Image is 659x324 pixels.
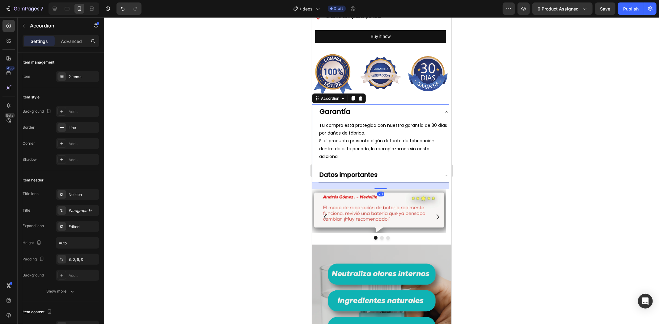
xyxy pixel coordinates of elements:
div: 8, 0, 8, 0 [69,257,98,262]
p: Accordion [30,22,82,29]
div: Show more [47,288,75,294]
div: Title icon [23,191,39,197]
div: Corner [23,141,35,146]
div: Add... [69,109,98,114]
div: No icon [69,192,98,197]
span: / [300,6,302,12]
div: Item [23,74,30,79]
button: 7 [2,2,46,15]
p: 7 [40,5,43,12]
span: deos [303,6,313,12]
button: Show more [23,286,99,297]
button: Save [595,2,615,15]
div: Publish [623,6,639,12]
div: Line [69,125,98,131]
button: Carousel Next Arrow [117,191,134,208]
button: Dot [62,219,65,222]
div: Add... [69,141,98,147]
button: 0 product assigned [532,2,593,15]
div: Item content [23,308,53,316]
div: Beta [5,113,15,118]
div: Add... [69,273,98,278]
div: 2 items [69,74,98,80]
div: Height [23,239,43,247]
div: Undo/Redo [116,2,142,15]
p: Advanced [61,38,82,44]
div: Item header [23,177,44,183]
iframe: Design area [312,17,451,324]
div: Item management [23,60,54,65]
input: Auto [56,237,99,248]
div: Add... [69,157,98,163]
span: Draft [334,6,343,11]
div: Shadow [23,157,37,162]
span: 0 product assigned [538,6,579,12]
button: Publish [618,2,644,15]
div: Open Intercom Messenger [638,294,653,309]
img: image_demo.jpg [139,172,273,216]
div: Paragraph 1* [69,208,98,214]
button: Dot [68,219,72,222]
div: Border [23,125,35,130]
div: Background [23,272,44,278]
div: Background [23,107,53,116]
div: Item style [23,94,40,100]
div: 450 [6,66,15,71]
div: Edited [69,224,98,230]
button: Dot [74,219,78,222]
div: Title [23,208,30,213]
div: Expand icon [23,223,44,229]
div: Padding [23,255,45,264]
span: Save [600,6,610,11]
p: Settings [31,38,48,44]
